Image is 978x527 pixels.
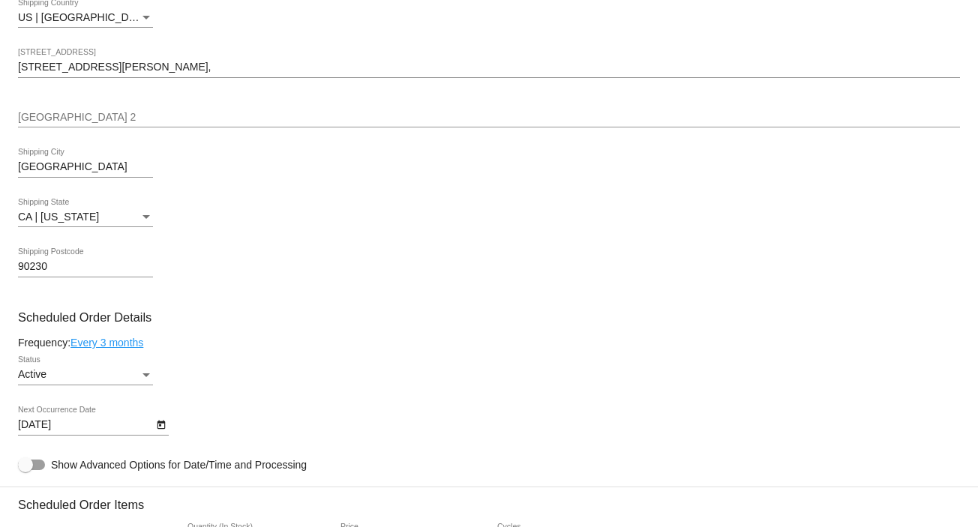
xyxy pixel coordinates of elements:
span: CA | [US_STATE] [18,211,99,223]
h3: Scheduled Order Details [18,310,960,325]
mat-select: Status [18,369,153,381]
div: Frequency: [18,337,960,349]
mat-select: Shipping State [18,211,153,223]
span: Active [18,368,46,380]
input: Shipping Street 2 [18,112,960,124]
h3: Scheduled Order Items [18,487,960,512]
span: US | [GEOGRAPHIC_DATA] [18,11,151,23]
mat-select: Shipping Country [18,12,153,24]
input: Shipping Postcode [18,261,153,273]
input: Shipping Street 1 [18,61,960,73]
button: Open calendar [153,416,169,432]
a: Every 3 months [70,337,143,349]
span: Show Advanced Options for Date/Time and Processing [51,457,307,472]
input: Next Occurrence Date [18,419,153,431]
input: Shipping City [18,161,153,173]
